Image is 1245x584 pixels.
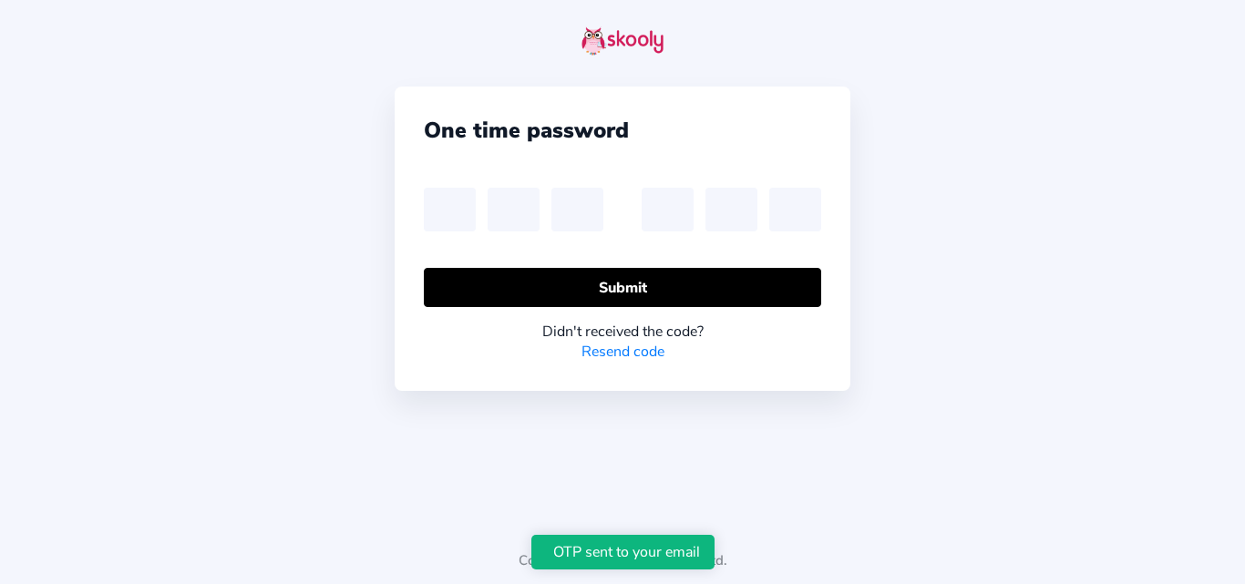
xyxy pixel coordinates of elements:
[424,322,821,342] div: Didn't received the code?
[581,342,664,362] a: Resend code
[581,26,664,56] img: skooly-logo.png
[424,268,821,307] button: Submit
[553,542,700,562] div: OTP sent to your email
[424,116,821,145] div: One time password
